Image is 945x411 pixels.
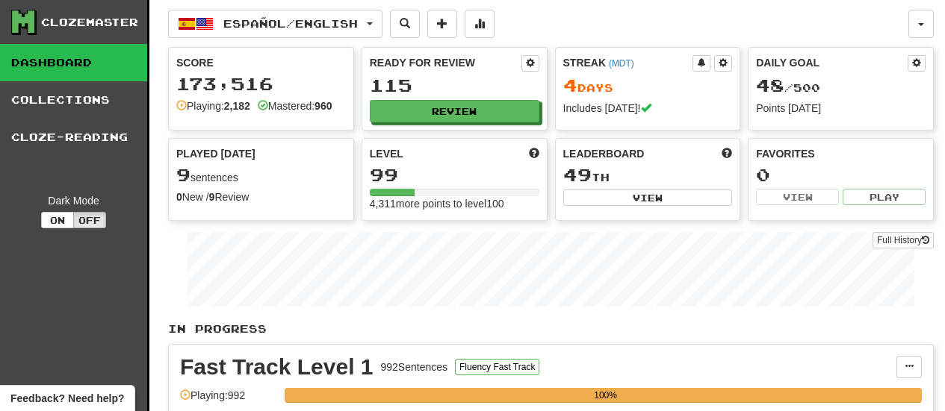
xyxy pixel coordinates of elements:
[756,101,926,116] div: Points [DATE]
[180,356,374,378] div: Fast Track Level 1
[563,76,733,95] div: Day s
[756,166,926,184] div: 0
[176,164,190,185] span: 9
[370,76,539,95] div: 115
[563,75,577,95] span: 4
[10,391,124,406] span: Open feedback widget
[370,166,539,184] div: 99
[289,388,922,403] div: 100%
[176,55,346,70] div: Score
[176,146,255,161] span: Played [DATE]
[756,81,820,94] span: / 500
[370,146,403,161] span: Level
[756,189,839,205] button: View
[381,360,448,374] div: 992 Sentences
[370,196,539,211] div: 4,311 more points to level 100
[563,164,592,185] span: 49
[563,101,733,116] div: Includes [DATE]!
[11,193,136,208] div: Dark Mode
[843,189,926,205] button: Play
[427,10,457,38] button: Add sentence to collection
[465,10,495,38] button: More stats
[455,359,539,375] button: Fluency Fast Track
[176,191,182,203] strong: 0
[41,15,138,30] div: Clozemaster
[756,75,784,95] span: 48
[756,146,926,161] div: Favorites
[73,212,106,228] button: Off
[609,58,634,69] a: (MDT)
[224,100,250,112] strong: 2,182
[258,98,332,113] div: Mastered:
[756,55,908,72] div: Daily Goal
[370,55,521,70] div: Ready for Review
[223,17,358,30] span: Español / English
[370,100,539,122] button: Review
[176,98,250,113] div: Playing:
[529,146,539,161] span: Score more points to level up
[168,321,934,336] p: In Progress
[563,55,693,70] div: Streak
[563,146,645,161] span: Leaderboard
[563,189,733,206] button: View
[873,232,934,248] a: Full History
[315,100,332,112] strong: 960
[41,212,74,228] button: On
[176,166,346,185] div: sentences
[176,75,346,93] div: 173,516
[168,10,382,38] button: Español/English
[722,146,732,161] span: This week in points, UTC
[563,166,733,185] div: th
[390,10,420,38] button: Search sentences
[176,189,346,204] div: New / Review
[209,191,215,203] strong: 9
